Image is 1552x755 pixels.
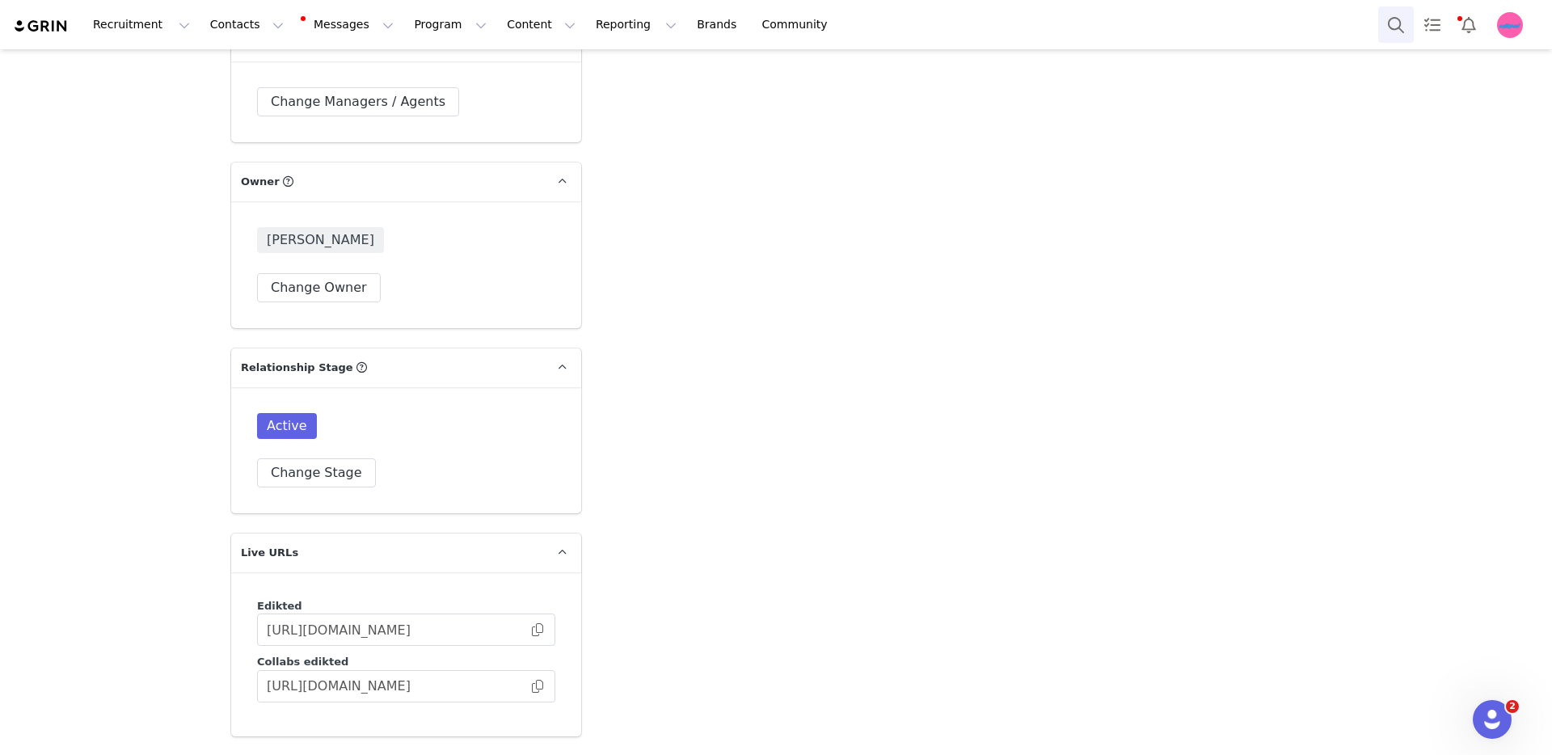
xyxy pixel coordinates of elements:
[241,545,298,561] span: Live URLs
[1378,6,1414,43] button: Search
[1497,12,1523,38] img: fd1cbe3e-7938-4636-b07e-8de74aeae5d6.jpg
[497,6,585,43] button: Content
[294,6,403,43] button: Messages
[586,6,686,43] button: Reporting
[257,656,348,668] span: Collabs edikted
[1487,12,1539,38] button: Profile
[200,6,293,43] button: Contacts
[1415,6,1450,43] a: Tasks
[1451,6,1487,43] button: Notifications
[13,19,70,34] img: grin logo
[753,6,845,43] a: Community
[257,458,376,487] button: Change Stage
[13,13,664,31] body: Rich Text Area. Press ALT-0 for help.
[257,413,317,439] span: Active
[6,6,550,19] p: dont follow up on/ reorder her package
[1473,700,1512,739] iframe: Intercom live chat
[257,273,381,302] button: Change Owner
[241,360,353,376] span: Relationship Stage
[257,227,384,253] span: [PERSON_NAME]
[1506,700,1519,713] span: 2
[257,600,302,612] span: Edikted
[404,6,496,43] button: Program
[241,174,280,190] span: Owner
[687,6,751,43] a: Brands
[83,6,200,43] button: Recruitment
[257,87,459,116] button: Change Managers / Agents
